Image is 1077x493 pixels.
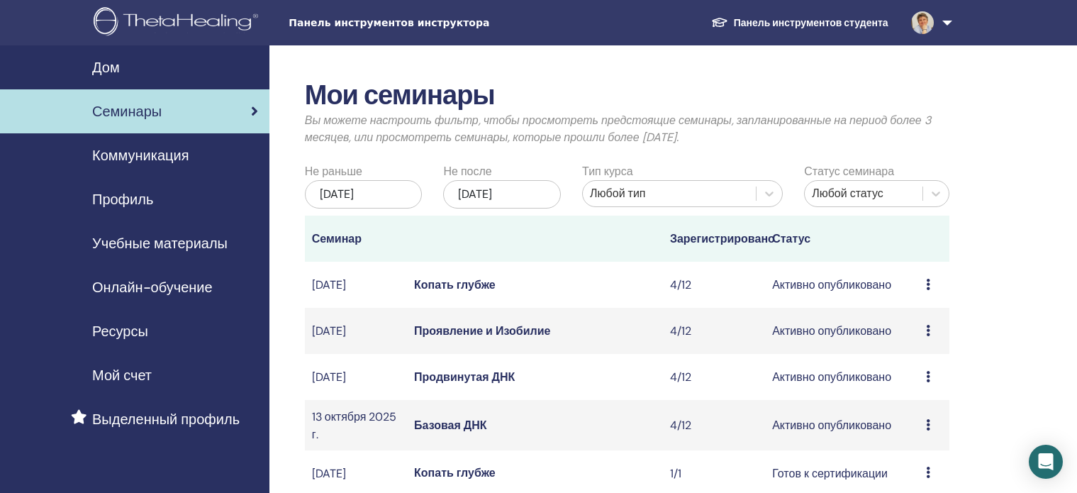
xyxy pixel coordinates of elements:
[700,9,900,36] a: Панель инструментов студента
[312,231,362,246] font: Семинар
[772,277,891,292] font: Активно опубликовано
[772,231,810,246] font: Статус
[711,16,728,28] img: graduation-cap-white.svg
[312,323,346,338] font: [DATE]
[1029,445,1063,479] div: Открытый Интерком Мессенджер
[94,7,263,39] img: logo.png
[92,102,162,121] font: Семинары
[670,418,691,433] font: 4/12
[911,11,934,34] img: default.jpg
[670,370,691,384] font: 4/12
[92,410,240,428] font: Выделенный профиль
[312,370,346,384] font: [DATE]
[92,366,152,384] font: Мой счет
[772,418,891,433] font: Активно опубликовано
[320,187,354,201] font: [DATE]
[414,418,487,433] a: Базовая ДНК
[289,17,489,28] font: Панель инструментов инструктора
[734,16,888,29] font: Панель инструментов студента
[443,164,491,179] font: Не после
[305,113,931,145] font: Вы можете настроить фильтр, чтобы просмотреть предстоящие семинары, запланированные на период бол...
[92,234,228,253] font: Учебные материалы
[670,277,691,292] font: 4/12
[312,277,346,292] font: [DATE]
[305,164,362,179] font: Не раньше
[92,322,148,340] font: Ресурсы
[772,466,888,481] font: Готов к сертификации
[312,409,397,442] font: 13 октября 2025 г.
[305,77,495,113] font: Мои семинары
[582,164,632,179] font: Тип курса
[670,231,775,246] font: Зарегистрировано
[414,370,515,384] a: Продвинутая ДНК
[312,466,346,481] font: [DATE]
[812,186,883,201] font: Любой статус
[670,323,691,338] font: 4/12
[92,58,120,77] font: Дом
[92,190,153,209] font: Профиль
[772,323,891,338] font: Активно опубликовано
[590,186,645,201] font: Любой тип
[414,323,550,338] a: Проявление и Изобилие
[670,466,681,481] font: 1/1
[772,370,891,384] font: Активно опубликовано
[804,164,894,179] font: Статус семинара
[414,277,496,292] a: Копать глубже
[414,465,496,480] a: Копать глубже
[458,187,492,201] font: [DATE]
[92,146,189,165] font: Коммуникация
[92,278,213,297] font: Онлайн-обучение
